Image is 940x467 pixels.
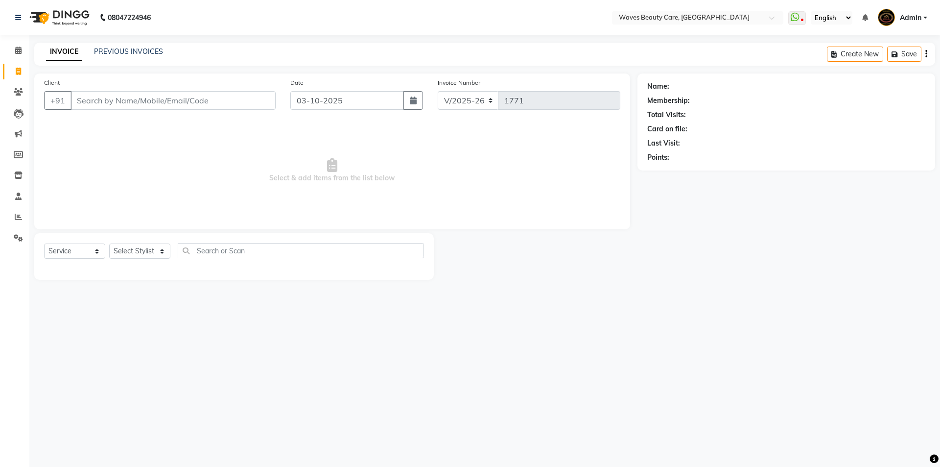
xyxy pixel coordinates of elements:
[44,78,60,87] label: Client
[178,243,424,258] input: Search or Scan
[878,9,895,26] img: Admin
[290,78,304,87] label: Date
[70,91,276,110] input: Search by Name/Mobile/Email/Code
[647,81,669,92] div: Name:
[44,122,620,220] span: Select & add items from the list below
[887,47,921,62] button: Save
[647,124,687,134] div: Card on file:
[44,91,71,110] button: +91
[94,47,163,56] a: PREVIOUS INVOICES
[900,13,921,23] span: Admin
[827,47,883,62] button: Create New
[25,4,92,31] img: logo
[647,138,680,148] div: Last Visit:
[647,96,690,106] div: Membership:
[647,110,686,120] div: Total Visits:
[438,78,480,87] label: Invoice Number
[647,152,669,163] div: Points:
[108,4,151,31] b: 08047224946
[46,43,82,61] a: INVOICE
